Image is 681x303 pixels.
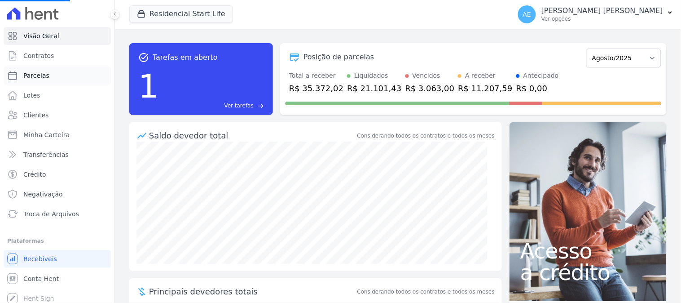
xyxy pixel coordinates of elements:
a: Clientes [4,106,111,124]
a: Crédito [4,165,111,183]
span: Acesso [520,240,656,262]
a: Lotes [4,86,111,104]
div: Saldo devedor total [149,129,356,142]
div: Considerando todos os contratos e todos os meses [357,132,495,140]
a: Minha Carteira [4,126,111,144]
div: R$ 0,00 [516,82,559,94]
div: Total a receber [289,71,343,80]
span: Lotes [23,91,40,100]
a: Ver tarefas east [163,102,264,110]
span: task_alt [138,52,149,63]
div: Vencidos [413,71,440,80]
a: Parcelas [4,67,111,85]
span: Tarefas em aberto [153,52,218,63]
p: [PERSON_NAME] [PERSON_NAME] [541,6,663,15]
div: R$ 21.101,43 [347,82,401,94]
span: Conta Hent [23,274,59,283]
span: Clientes [23,111,48,120]
span: Recebíveis [23,254,57,263]
div: R$ 11.207,59 [458,82,512,94]
span: Contratos [23,51,54,60]
span: Ver tarefas [224,102,254,110]
a: Troca de Arquivos [4,205,111,223]
a: Negativação [4,185,111,203]
a: Visão Geral [4,27,111,45]
button: AE [PERSON_NAME] [PERSON_NAME] Ver opções [511,2,681,27]
div: R$ 35.372,02 [289,82,343,94]
p: Ver opções [541,15,663,22]
a: Contratos [4,47,111,65]
span: a crédito [520,262,656,283]
a: Recebíveis [4,250,111,268]
div: Posição de parcelas [303,52,374,62]
span: Crédito [23,170,46,179]
div: 1 [138,63,159,110]
span: east [257,102,264,109]
span: Visão Geral [23,31,59,40]
span: Troca de Arquivos [23,209,79,218]
span: Principais devedores totais [149,285,356,298]
div: Liquidados [354,71,388,80]
span: AE [523,11,531,18]
span: Negativação [23,190,63,199]
span: Parcelas [23,71,49,80]
span: Transferências [23,150,69,159]
div: A receber [465,71,496,80]
span: Minha Carteira [23,130,70,139]
a: Conta Hent [4,270,111,288]
div: Antecipado [523,71,559,80]
span: Considerando todos os contratos e todos os meses [357,288,495,296]
div: R$ 3.063,00 [405,82,455,94]
a: Transferências [4,146,111,164]
div: Plataformas [7,236,107,246]
button: Residencial Start Life [129,5,233,22]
